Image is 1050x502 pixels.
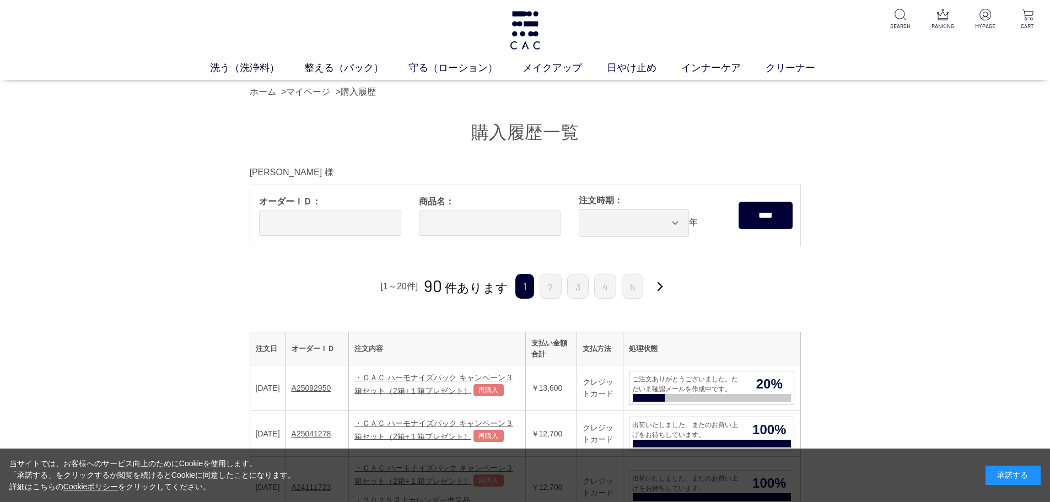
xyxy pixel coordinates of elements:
[986,466,1041,485] div: 承諾する
[424,281,508,295] span: 件あります
[1014,22,1041,30] p: CART
[577,365,623,411] td: クレジットカード
[649,274,671,300] a: 次
[408,61,523,75] a: 守る（ローション）
[354,373,513,395] a: ・ＣＡＣ ハーモナイズパック キャンペーン３箱セット（2箱+１箱プレゼント）
[336,85,379,99] li: >
[250,166,801,179] div: [PERSON_NAME] 様
[354,419,513,441] a: ・ＣＡＣ ハーモナイズパック キャンペーン３箱セット（2箱+１箱プレゼント）
[540,274,562,299] a: 2
[281,85,333,99] li: >
[567,274,589,299] a: 3
[473,384,504,396] a: 再購入
[508,11,542,50] img: logo
[745,374,794,394] span: 20%
[972,9,999,30] a: MYPAGE
[515,274,534,299] span: 1
[887,9,914,30] a: SEARCH
[745,420,794,440] span: 100%
[629,417,794,451] a: 出荷いたしました。またのお買い上げをお待ちしています。 100%
[286,332,348,365] th: オーダーＩＤ
[250,121,801,144] h1: 購入履歴一覧
[577,332,623,365] th: 支払方法
[594,274,616,299] a: 4
[577,411,623,457] td: クレジットカード
[607,61,681,75] a: 日やけ止め
[929,22,956,30] p: RANKING
[250,332,286,365] th: 注文日
[424,276,443,295] span: 90
[570,185,730,246] div: 年
[622,274,643,299] a: 5
[419,195,561,208] span: 商品名：
[379,278,420,295] div: [1～20件]
[250,87,276,96] a: ホーム
[579,194,721,207] span: 注文時期：
[523,61,607,75] a: メイクアップ
[292,384,331,392] a: A25092950
[1014,9,1041,30] a: CART
[525,332,577,365] th: 支払い金額合計
[63,482,119,491] a: Cookieポリシー
[210,61,304,75] a: 洗う（洗浄料）
[341,87,376,96] a: 購入履歴
[473,430,504,442] a: 再購入
[286,87,330,96] a: マイページ
[349,332,526,365] th: 注文内容
[9,458,296,493] div: 当サイトでは、お客様へのサービス向上のためにCookieを使用します。 「承諾する」をクリックするか閲覧を続けるとCookieに同意したことになります。 詳細はこちらの をクリックしてください。
[887,22,914,30] p: SEARCH
[525,365,577,411] td: ￥13,600
[525,411,577,457] td: ￥12,700
[623,332,800,365] th: 処理状態
[681,61,766,75] a: インナーケア
[250,411,286,457] td: [DATE]
[250,365,286,411] td: [DATE]
[629,374,745,394] span: ご注文ありがとうございました。ただいま確認メールを作成中です。
[929,9,956,30] a: RANKING
[972,22,999,30] p: MYPAGE
[259,195,401,208] span: オーダーＩＤ：
[292,429,331,438] a: A25041278
[766,61,840,75] a: クリーナー
[629,371,794,405] a: ご注文ありがとうございました。ただいま確認メールを作成中です。 20%
[304,61,408,75] a: 整える（パック）
[629,420,745,440] span: 出荷いたしました。またのお買い上げをお待ちしています。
